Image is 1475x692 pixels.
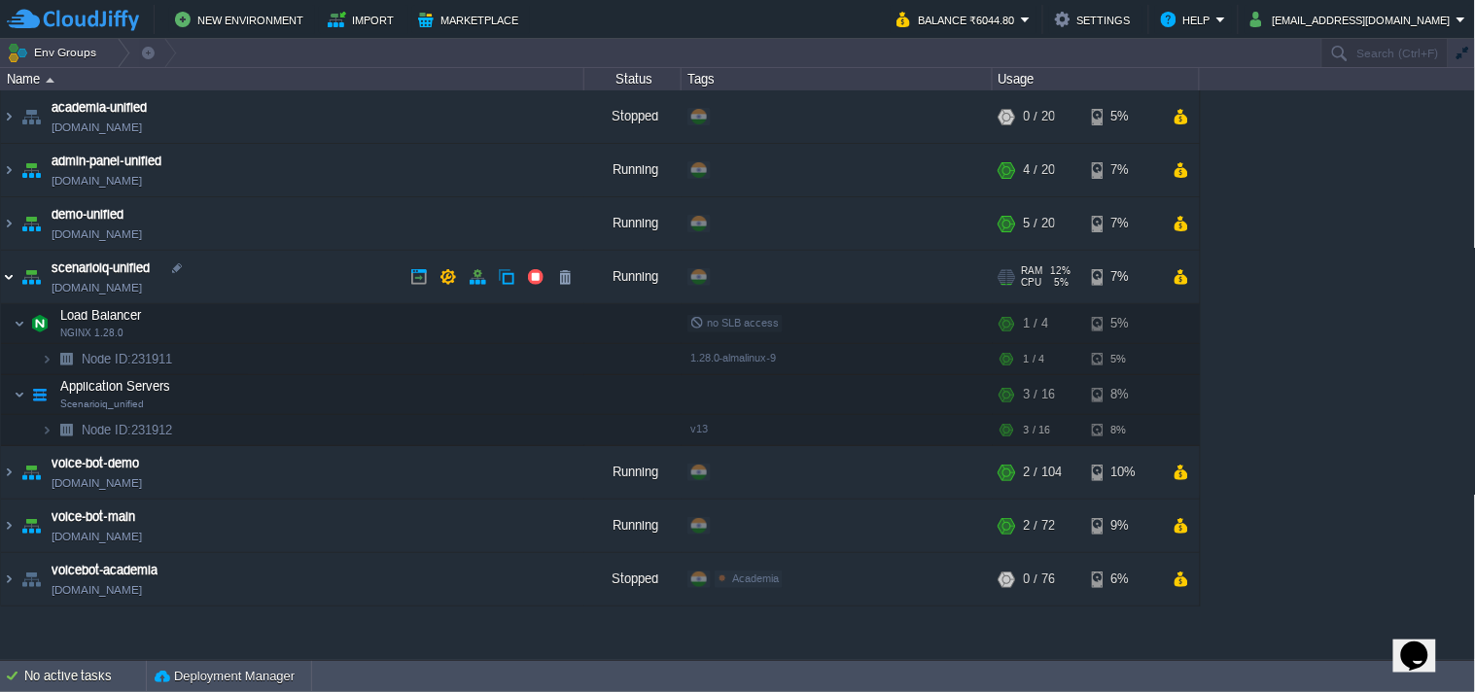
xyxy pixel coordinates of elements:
[52,152,161,171] a: admin-panel-unified
[1055,8,1137,31] button: Settings
[52,205,123,225] a: demo-unified
[1092,144,1155,196] div: 7%
[14,304,25,343] img: AMDAwAAAACH5BAEAAAAALAAAAAABAAEAAAICRAEAOw==
[80,351,175,367] a: Node ID:231911
[80,351,175,367] span: 231911
[175,8,309,31] button: New Environment
[80,422,175,438] a: Node ID:231912
[52,225,142,244] a: [DOMAIN_NAME]
[994,68,1199,90] div: Usage
[584,251,682,303] div: Running
[1,553,17,605] img: AMDAwAAAACH5BAEAAAAALAAAAAABAAEAAAICRAEAOw==
[1024,553,1055,605] div: 0 / 76
[1022,277,1042,289] span: CPU
[1024,500,1055,552] div: 2 / 72
[52,507,135,527] a: voice-bot-main
[58,378,173,395] span: Application Servers
[58,308,144,323] a: Load BalancerNGINX 1.28.0
[1092,197,1155,250] div: 7%
[1024,344,1044,374] div: 1 / 4
[584,90,682,143] div: Stopped
[732,572,779,584] span: Academia
[683,68,992,90] div: Tags
[690,317,779,329] span: no SLB access
[53,415,80,445] img: AMDAwAAAACH5BAEAAAAALAAAAAABAAEAAAICRAEAOw==
[1092,415,1155,445] div: 8%
[418,8,524,31] button: Marketplace
[24,661,146,692] div: No active tasks
[53,344,80,374] img: AMDAwAAAACH5BAEAAAAALAAAAAABAAEAAAICRAEAOw==
[26,304,53,343] img: AMDAwAAAACH5BAEAAAAALAAAAAABAAEAAAICRAEAOw==
[1092,344,1155,374] div: 5%
[18,446,45,499] img: AMDAwAAAACH5BAEAAAAALAAAAAABAAEAAAICRAEAOw==
[1092,553,1155,605] div: 6%
[52,118,142,137] a: [DOMAIN_NAME]
[52,561,158,580] a: voicebot-academia
[52,278,142,297] a: [DOMAIN_NAME]
[584,144,682,196] div: Running
[60,328,123,339] span: NGINX 1.28.0
[1,197,17,250] img: AMDAwAAAACH5BAEAAAAALAAAAAABAAEAAAICRAEAOw==
[1022,265,1043,277] span: RAM
[1393,614,1456,673] iframe: chat widget
[1024,90,1055,143] div: 0 / 20
[41,344,53,374] img: AMDAwAAAACH5BAEAAAAALAAAAAABAAEAAAICRAEAOw==
[1050,277,1070,289] span: 5%
[52,259,150,278] a: scenarioiq-unified
[585,68,681,90] div: Status
[52,98,147,118] a: academia-unified
[52,171,142,190] a: [DOMAIN_NAME]
[7,39,103,66] button: Env Groups
[7,8,139,32] img: CloudJiffy
[1,144,17,196] img: AMDAwAAAACH5BAEAAAAALAAAAAABAAEAAAICRAEAOw==
[690,352,776,363] span: 1.28.0-almalinux-9
[26,375,53,414] img: AMDAwAAAACH5BAEAAAAALAAAAAABAAEAAAICRAEAOw==
[155,667,295,686] button: Deployment Manager
[18,553,45,605] img: AMDAwAAAACH5BAEAAAAALAAAAAABAAEAAAICRAEAOw==
[2,68,583,90] div: Name
[1,446,17,499] img: AMDAwAAAACH5BAEAAAAALAAAAAABAAEAAAICRAEAOw==
[18,197,45,250] img: AMDAwAAAACH5BAEAAAAALAAAAAABAAEAAAICRAEAOw==
[1092,375,1155,414] div: 8%
[1051,265,1071,277] span: 12%
[52,473,142,493] a: [DOMAIN_NAME]
[1092,251,1155,303] div: 7%
[14,375,25,414] img: AMDAwAAAACH5BAEAAAAALAAAAAABAAEAAAICRAEAOw==
[1092,500,1155,552] div: 9%
[1161,8,1216,31] button: Help
[1024,375,1055,414] div: 3 / 16
[1024,304,1048,343] div: 1 / 4
[1092,304,1155,343] div: 5%
[18,90,45,143] img: AMDAwAAAACH5BAEAAAAALAAAAAABAAEAAAICRAEAOw==
[18,500,45,552] img: AMDAwAAAACH5BAEAAAAALAAAAAABAAEAAAICRAEAOw==
[1250,8,1457,31] button: [EMAIL_ADDRESS][DOMAIN_NAME]
[584,197,682,250] div: Running
[1024,415,1050,445] div: 3 / 16
[1,500,17,552] img: AMDAwAAAACH5BAEAAAAALAAAAAABAAEAAAICRAEAOw==
[1092,90,1155,143] div: 5%
[584,446,682,499] div: Running
[58,379,173,394] a: Application ServersScenarioiq_unified
[1,251,17,303] img: AMDAwAAAACH5BAEAAAAALAAAAAABAAEAAAICRAEAOw==
[82,423,131,437] span: Node ID:
[1024,446,1062,499] div: 2 / 104
[80,422,175,438] span: 231912
[584,500,682,552] div: Running
[60,398,144,410] span: Scenarioiq_unified
[896,8,1021,31] button: Balance ₹6044.80
[58,307,144,324] span: Load Balancer
[52,454,139,473] a: voice-bot-demo
[18,144,45,196] img: AMDAwAAAACH5BAEAAAAALAAAAAABAAEAAAICRAEAOw==
[690,423,708,434] span: v13
[52,527,142,546] a: [DOMAIN_NAME]
[41,415,53,445] img: AMDAwAAAACH5BAEAAAAALAAAAAABAAEAAAICRAEAOw==
[18,251,45,303] img: AMDAwAAAACH5BAEAAAAALAAAAAABAAEAAAICRAEAOw==
[1024,144,1055,196] div: 4 / 20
